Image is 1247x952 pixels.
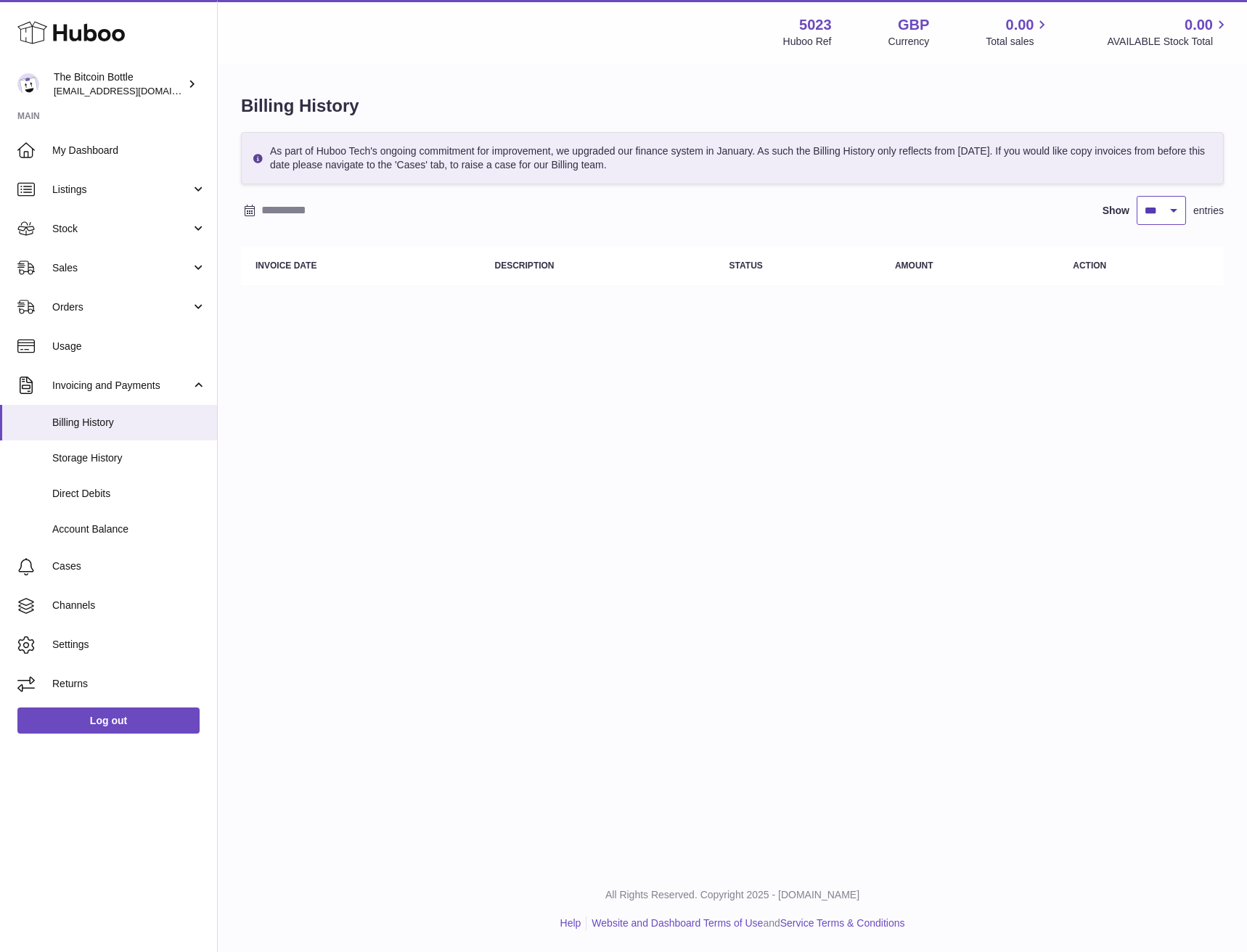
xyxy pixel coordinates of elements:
[895,260,933,271] strong: Amount
[52,379,191,393] span: Invoicing and Payments
[888,35,930,49] div: Currency
[17,73,39,95] img: contact@thebitcoinbottle.com
[52,261,191,275] span: Sales
[799,15,832,35] strong: 5023
[54,70,184,98] div: The Bitcoin Bottle
[586,916,904,930] li: and
[780,917,905,929] a: Service Terms & Conditions
[1107,15,1230,49] a: 0.00 AVAILABLE Stock Total
[1107,35,1230,49] span: AVAILABLE Stock Total
[986,35,1050,49] span: Total sales
[52,416,206,430] span: Billing History
[52,638,206,652] span: Settings
[986,15,1050,49] a: 0.00 Total sales
[54,85,213,97] span: [EMAIL_ADDRESS][DOMAIN_NAME]
[52,451,206,465] span: Storage History
[1193,204,1224,218] span: entries
[592,917,763,929] a: Website and Dashboard Terms of Use
[52,300,191,314] span: Orders
[495,260,555,271] strong: Description
[229,888,1235,902] p: All Rights Reserved. Copyright 2025 - [DOMAIN_NAME]
[729,260,763,271] strong: Status
[255,260,316,271] strong: Invoice Date
[52,144,206,157] span: My Dashboard
[241,132,1224,184] div: As part of Huboo Tech's ongoing commitment for improvement, we upgraded our finance system in Jan...
[52,222,191,236] span: Stock
[241,94,1224,118] h1: Billing History
[52,677,206,691] span: Returns
[1103,204,1129,218] label: Show
[52,559,206,573] span: Cases
[52,340,206,353] span: Usage
[17,707,200,734] a: Log out
[560,917,581,929] a: Help
[52,599,206,612] span: Channels
[898,15,929,35] strong: GBP
[783,35,832,49] div: Huboo Ref
[1006,15,1034,35] span: 0.00
[52,522,206,536] span: Account Balance
[1185,15,1213,35] span: 0.00
[52,183,191,197] span: Listings
[52,487,206,501] span: Direct Debits
[1073,260,1106,271] strong: Action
